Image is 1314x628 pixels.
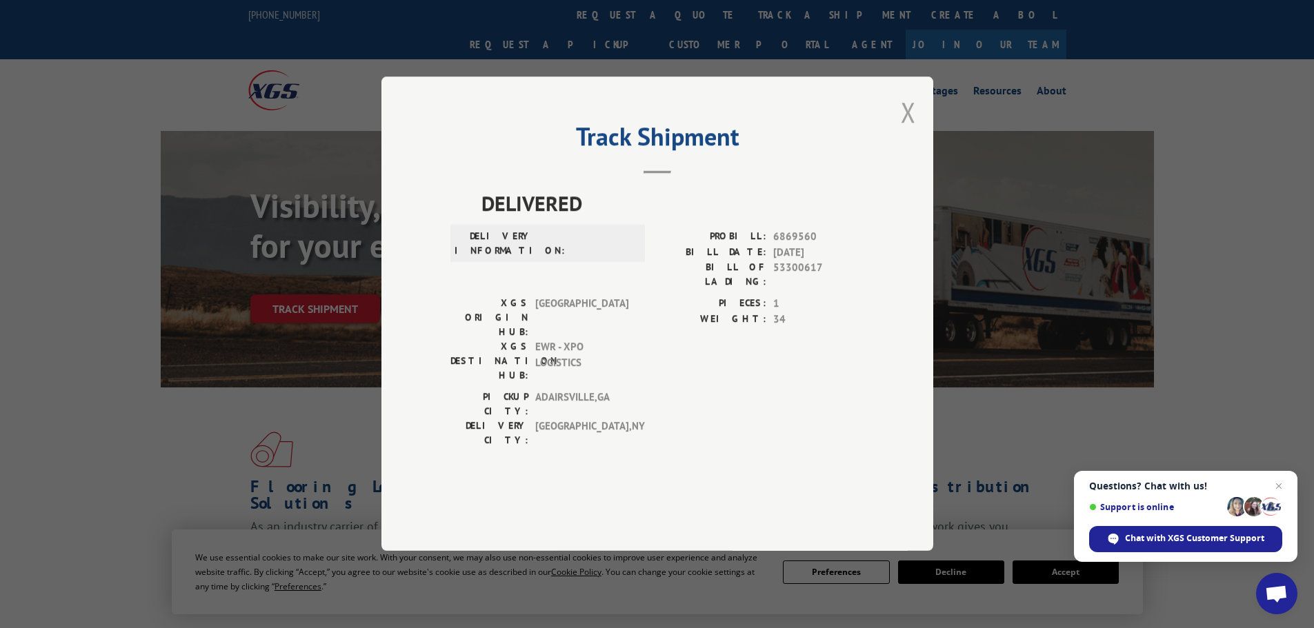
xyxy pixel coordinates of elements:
[481,188,864,219] span: DELIVERED
[535,419,628,448] span: [GEOGRAPHIC_DATA] , NY
[450,127,864,153] h2: Track Shipment
[1256,573,1297,614] div: Open chat
[450,296,528,340] label: XGS ORIGIN HUB:
[1125,532,1264,545] span: Chat with XGS Customer Support
[450,390,528,419] label: PICKUP CITY:
[1089,502,1222,512] span: Support is online
[657,296,766,312] label: PIECES:
[657,261,766,290] label: BILL OF LADING:
[773,245,864,261] span: [DATE]
[657,312,766,327] label: WEIGHT:
[901,94,916,130] button: Close modal
[773,312,864,327] span: 34
[535,340,628,383] span: EWR - XPO LOGISTICS
[773,261,864,290] span: 53300617
[773,296,864,312] span: 1
[535,390,628,419] span: ADAIRSVILLE , GA
[1271,478,1287,494] span: Close chat
[1089,526,1282,552] div: Chat with XGS Customer Support
[450,340,528,383] label: XGS DESTINATION HUB:
[773,230,864,245] span: 6869560
[657,230,766,245] label: PROBILL:
[455,230,532,259] label: DELIVERY INFORMATION:
[450,419,528,448] label: DELIVERY CITY:
[535,296,628,340] span: [GEOGRAPHIC_DATA]
[1089,480,1282,492] span: Questions? Chat with us!
[657,245,766,261] label: BILL DATE:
